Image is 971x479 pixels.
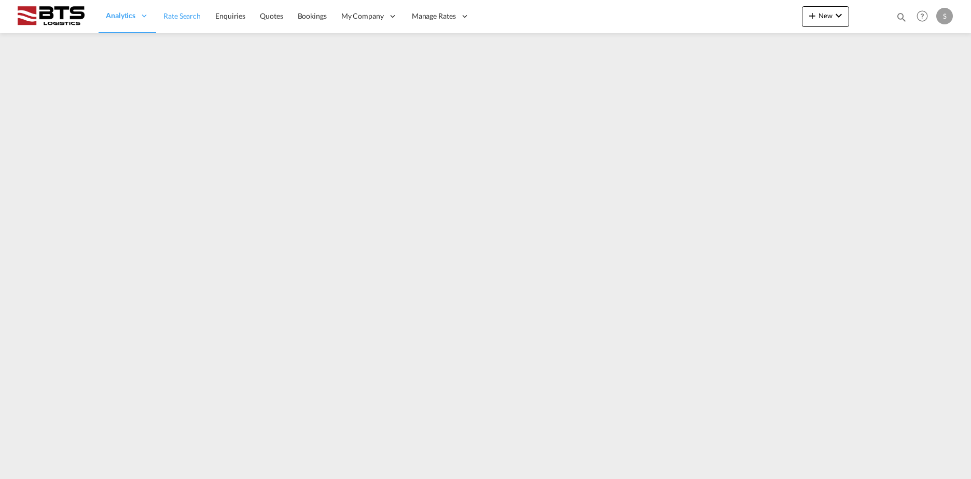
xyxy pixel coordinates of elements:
[341,11,384,21] span: My Company
[802,6,849,27] button: icon-plus 400-fgNewicon-chevron-down
[412,11,456,21] span: Manage Rates
[913,7,936,26] div: Help
[896,11,907,27] div: icon-magnify
[833,9,845,22] md-icon: icon-chevron-down
[806,11,845,20] span: New
[298,11,327,20] span: Bookings
[913,7,931,25] span: Help
[106,10,135,21] span: Analytics
[215,11,245,20] span: Enquiries
[936,8,953,24] div: S
[806,9,819,22] md-icon: icon-plus 400-fg
[16,5,86,28] img: cdcc71d0be7811ed9adfbf939d2aa0e8.png
[260,11,283,20] span: Quotes
[896,11,907,23] md-icon: icon-magnify
[163,11,201,20] span: Rate Search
